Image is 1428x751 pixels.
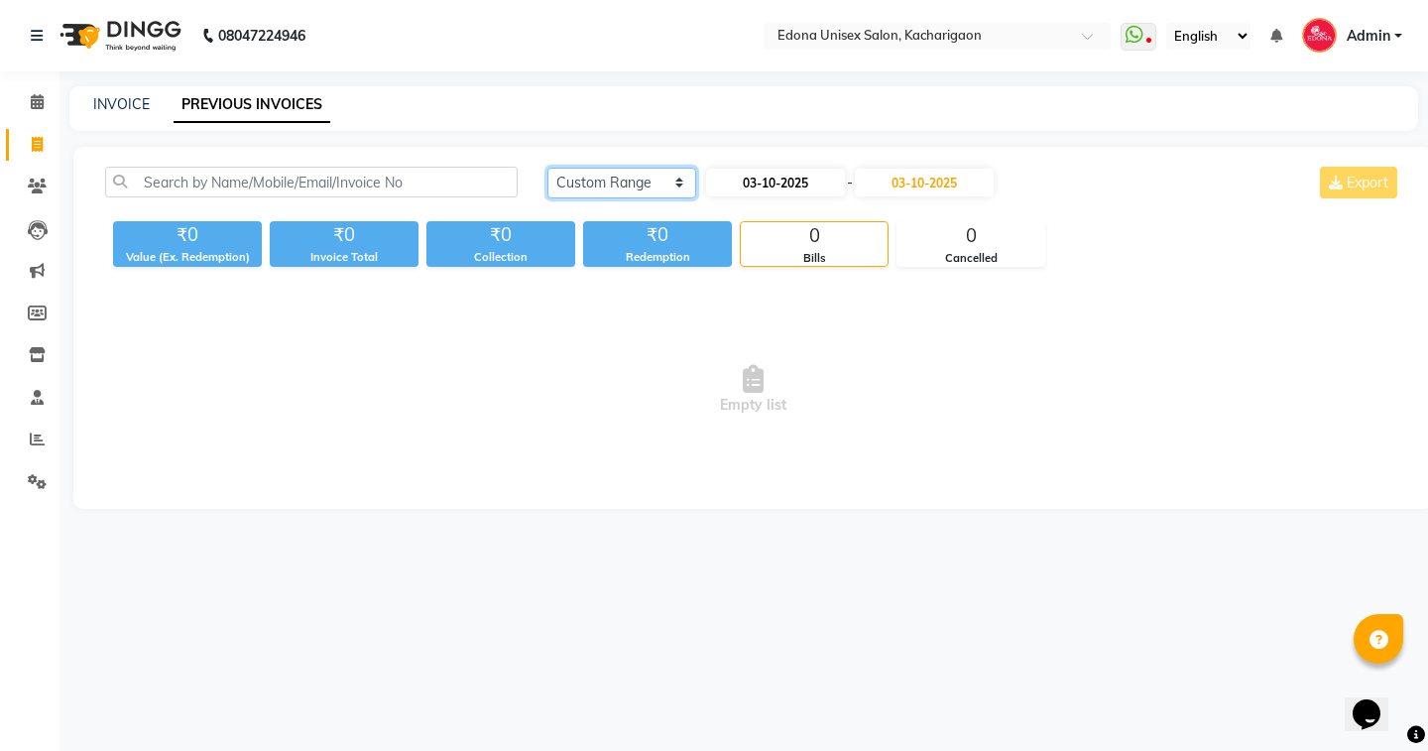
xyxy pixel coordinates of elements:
[270,221,418,249] div: ₹0
[897,222,1044,250] div: 0
[706,169,845,196] input: Start Date
[426,249,575,266] div: Collection
[855,169,994,196] input: End Date
[426,221,575,249] div: ₹0
[1347,26,1390,47] span: Admin
[218,8,305,63] b: 08047224946
[583,221,732,249] div: ₹0
[113,249,262,266] div: Value (Ex. Redemption)
[897,250,1044,267] div: Cancelled
[105,291,1401,489] span: Empty list
[105,167,518,197] input: Search by Name/Mobile/Email/Invoice No
[741,222,888,250] div: 0
[741,250,888,267] div: Bills
[847,173,853,193] span: -
[1345,672,1408,731] iframe: chat widget
[93,95,150,113] a: INVOICE
[270,249,418,266] div: Invoice Total
[113,221,262,249] div: ₹0
[174,87,330,123] a: PREVIOUS INVOICES
[583,249,732,266] div: Redemption
[51,8,186,63] img: logo
[1302,18,1337,53] img: Admin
